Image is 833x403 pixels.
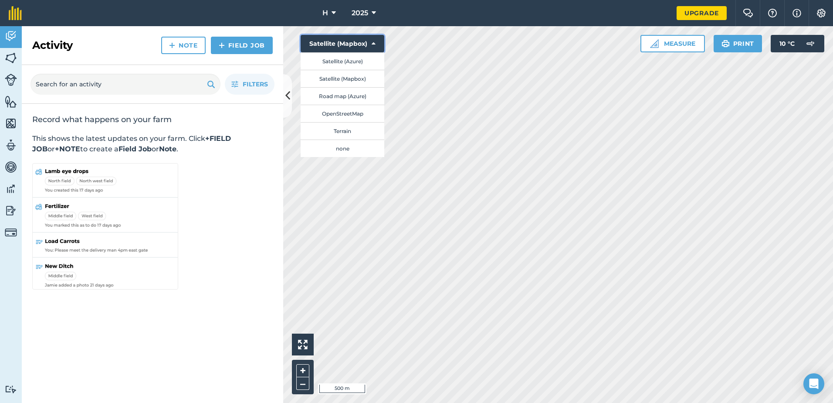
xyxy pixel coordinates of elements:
[640,35,705,52] button: Measure
[5,204,17,217] img: svg+xml;base64,PD94bWwgdmVyc2lvbj0iMS4wIiBlbmNvZGluZz0idXRmLTgiPz4KPCEtLSBHZW5lcmF0b3I6IEFkb2JlIE...
[5,117,17,130] img: svg+xml;base64,PHN2ZyB4bWxucz0iaHR0cDovL3d3dy53My5vcmcvMjAwMC9zdmciIHdpZHRoPSI1NiIgaGVpZ2h0PSI2MC...
[721,38,730,49] img: svg+xml;base64,PHN2ZyB4bWxucz0iaHR0cDovL3d3dy53My5vcmcvMjAwMC9zdmciIHdpZHRoPSIxOSIgaGVpZ2h0PSIyNC...
[816,9,826,17] img: A cog icon
[802,35,819,52] img: svg+xml;base64,PD94bWwgdmVyc2lvbj0iMS4wIiBlbmNvZGluZz0idXRmLTgiPz4KPCEtLSBHZW5lcmF0b3I6IEFkb2JlIE...
[9,6,22,20] img: fieldmargin Logo
[30,74,220,95] input: Search for an activity
[5,139,17,152] img: svg+xml;base64,PD94bWwgdmVyc2lvbj0iMS4wIiBlbmNvZGluZz0idXRmLTgiPz4KPCEtLSBHZW5lcmF0b3I6IEFkb2JlIE...
[301,52,384,70] button: Satellite (Azure)
[301,35,384,52] button: Satellite (Mapbox)
[5,51,17,65] img: svg+xml;base64,PHN2ZyB4bWxucz0iaHR0cDovL3d3dy53My5vcmcvMjAwMC9zdmciIHdpZHRoPSI1NiIgaGVpZ2h0PSI2MC...
[5,95,17,108] img: svg+xml;base64,PHN2ZyB4bWxucz0iaHR0cDovL3d3dy53My5vcmcvMjAwMC9zdmciIHdpZHRoPSI1NiIgaGVpZ2h0PSI2MC...
[211,37,273,54] a: Field Job
[159,145,176,153] strong: Note
[650,39,659,48] img: Ruler icon
[792,8,801,18] img: svg+xml;base64,PHN2ZyB4bWxucz0iaHR0cDovL3d3dy53My5vcmcvMjAwMC9zdmciIHdpZHRoPSIxNyIgaGVpZ2h0PSIxNy...
[296,364,309,377] button: +
[803,373,824,394] div: Open Intercom Messenger
[32,114,273,125] h2: Record what happens on your farm
[301,122,384,140] button: Terrain
[714,35,762,52] button: Print
[301,105,384,122] button: OpenStreetMap
[301,140,384,157] button: none
[119,145,152,153] strong: Field Job
[55,145,80,153] strong: +NOTE
[5,74,17,86] img: svg+xml;base64,PD94bWwgdmVyc2lvbj0iMS4wIiBlbmNvZGluZz0idXRmLTgiPz4KPCEtLSBHZW5lcmF0b3I6IEFkb2JlIE...
[32,133,273,154] p: This shows the latest updates on your farm. Click or to create a or .
[5,30,17,43] img: svg+xml;base64,PD94bWwgdmVyc2lvbj0iMS4wIiBlbmNvZGluZz0idXRmLTgiPz4KPCEtLSBHZW5lcmF0b3I6IEFkb2JlIE...
[243,79,268,89] span: Filters
[298,340,308,349] img: Four arrows, one pointing top left, one top right, one bottom right and the last bottom left
[771,35,824,52] button: 10 °C
[743,9,753,17] img: Two speech bubbles overlapping with the left bubble in the forefront
[352,8,368,18] span: 2025
[32,38,73,52] h2: Activity
[779,35,795,52] span: 10 ° C
[5,226,17,239] img: svg+xml;base64,PD94bWwgdmVyc2lvbj0iMS4wIiBlbmNvZGluZz0idXRmLTgiPz4KPCEtLSBHZW5lcmF0b3I6IEFkb2JlIE...
[5,182,17,195] img: svg+xml;base64,PD94bWwgdmVyc2lvbj0iMS4wIiBlbmNvZGluZz0idXRmLTgiPz4KPCEtLSBHZW5lcmF0b3I6IEFkb2JlIE...
[5,161,17,174] img: svg+xml;base64,PD94bWwgdmVyc2lvbj0iMS4wIiBlbmNvZGluZz0idXRmLTgiPz4KPCEtLSBHZW5lcmF0b3I6IEFkb2JlIE...
[169,40,175,51] img: svg+xml;base64,PHN2ZyB4bWxucz0iaHR0cDovL3d3dy53My5vcmcvMjAwMC9zdmciIHdpZHRoPSIxNCIgaGVpZ2h0PSIyNC...
[767,9,778,17] img: A question mark icon
[219,40,225,51] img: svg+xml;base64,PHN2ZyB4bWxucz0iaHR0cDovL3d3dy53My5vcmcvMjAwMC9zdmciIHdpZHRoPSIxNCIgaGVpZ2h0PSIyNC...
[301,70,384,87] button: Satellite (Mapbox)
[677,6,727,20] a: Upgrade
[5,385,17,393] img: svg+xml;base64,PD94bWwgdmVyc2lvbj0iMS4wIiBlbmNvZGluZz0idXRmLTgiPz4KPCEtLSBHZW5lcmF0b3I6IEFkb2JlIE...
[322,8,328,18] span: H
[225,74,274,95] button: Filters
[207,79,215,89] img: svg+xml;base64,PHN2ZyB4bWxucz0iaHR0cDovL3d3dy53My5vcmcvMjAwMC9zdmciIHdpZHRoPSIxOSIgaGVpZ2h0PSIyNC...
[301,87,384,105] button: Road map (Azure)
[296,377,309,390] button: –
[161,37,206,54] a: Note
